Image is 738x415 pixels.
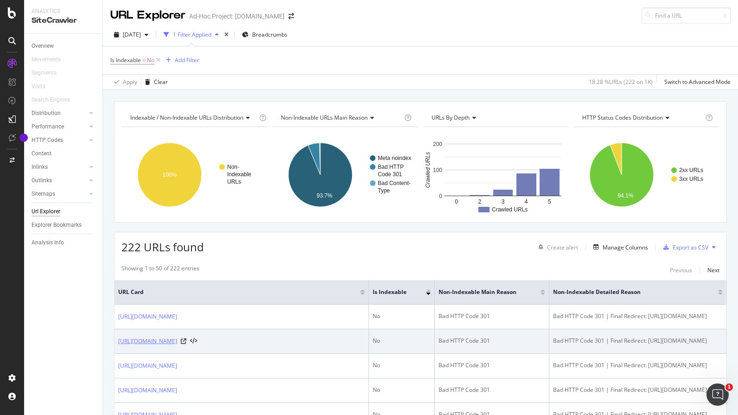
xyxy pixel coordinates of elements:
text: 94.1% [617,192,633,199]
div: Export as CSV [673,243,708,251]
text: Crawled URLs [425,152,431,188]
text: Crawled URLs [492,206,528,213]
div: Bad HTTP Code 301 [439,386,545,394]
div: arrow-right-arrow-left [288,13,294,19]
svg: A chart. [121,134,267,215]
a: [URL][DOMAIN_NAME] [118,337,177,346]
div: Create alert [547,243,578,251]
div: Visits [32,82,45,91]
div: 18.28 % URLs ( 222 on 1K ) [589,78,653,86]
span: Non-Indexable Main Reason [439,288,527,296]
text: 0 [439,193,442,199]
div: Bad HTTP Code 301 | Final Redirect: [URL][DOMAIN_NAME] [553,361,723,370]
button: View HTML Source [190,338,197,345]
div: Bad HTTP Code 301 | Final Redirect: [URL][DOMAIN_NAME] [553,312,723,320]
button: Switch to Advanced Mode [661,75,731,89]
a: Content [32,149,96,159]
a: Search Engines [32,95,79,105]
div: Analytics [32,7,95,15]
span: No [147,54,154,67]
a: Url Explorer [32,207,96,217]
span: Indexable / Non-Indexable URLs distribution [130,114,243,121]
text: Bad Content- [378,180,411,186]
div: Apply [123,78,137,86]
a: Visits [32,82,55,91]
div: No [373,337,431,345]
div: Bad HTTP Code 301 [439,337,545,345]
span: Is Indexable [373,288,413,296]
text: 2 [478,198,481,205]
div: Overview [32,41,54,51]
div: Switch to Advanced Mode [664,78,731,86]
svg: A chart. [423,134,569,215]
div: Ad-Hoc Project: [DOMAIN_NAME] [189,12,285,21]
span: Non-Indexable URLs Main Reason [281,114,368,121]
a: Performance [32,122,87,132]
div: Sitemaps [32,189,55,199]
div: Distribution [32,109,61,118]
span: Breadcrumbs [252,31,287,38]
button: Next [707,264,719,275]
div: 1 Filter Applied [173,31,211,38]
a: Segments [32,68,66,78]
text: URLs [227,179,241,185]
div: Add Filter [175,56,199,64]
span: 222 URLs found [121,239,204,255]
div: URL Explorer [110,7,185,23]
div: Bad HTTP Code 301 [439,312,545,320]
div: Next [707,266,719,274]
iframe: Intercom live chat [706,383,729,406]
div: Segments [32,68,57,78]
svg: A chart. [272,134,418,215]
div: Bad HTTP Code 301 | Final Redirect: [URL][DOMAIN_NAME] [553,337,723,345]
h4: HTTP Status Codes Distribution [580,110,704,125]
div: Showing 1 to 50 of 222 entries [121,264,199,275]
h4: Non-Indexable URLs Main Reason [279,110,402,125]
text: 2xx URLs [679,167,703,173]
button: Clear [141,75,168,89]
text: Code 301 [378,171,402,178]
text: 93.7% [317,192,332,199]
button: [DATE] [110,27,152,42]
a: [URL][DOMAIN_NAME] [118,361,177,370]
div: Tooltip anchor [19,134,28,142]
text: 3 [502,198,505,205]
text: Bad HTTP [378,164,404,170]
span: Non-Indexable Detailed Reason [553,288,704,296]
div: Clear [154,78,168,86]
div: No [373,361,431,370]
a: Explorer Bookmarks [32,220,96,230]
text: Meta noindex [378,155,411,161]
button: Create alert [534,240,578,255]
div: Bad HTTP Code 301 [439,361,545,370]
h4: URLs by Depth [430,110,560,125]
text: Non- [227,164,239,170]
text: 4 [525,198,528,205]
a: [URL][DOMAIN_NAME] [118,386,177,395]
text: 0 [455,198,458,205]
span: 1 [725,383,733,391]
button: Manage Columns [590,242,648,253]
span: = [142,56,146,64]
span: URLs by Depth [432,114,470,121]
a: Outlinks [32,176,87,185]
text: 200 [433,141,442,147]
div: Manage Columns [603,243,648,251]
div: Movements [32,55,61,64]
a: Inlinks [32,162,87,172]
a: Distribution [32,109,87,118]
button: 1 Filter Applied [160,27,223,42]
a: Movements [32,55,70,64]
div: Content [32,149,51,159]
h4: Indexable / Non-Indexable URLs Distribution [128,110,257,125]
button: Breadcrumbs [238,27,291,42]
div: Search Engines [32,95,70,105]
div: times [223,30,230,39]
text: Type [378,187,390,194]
text: 3xx URLs [679,176,703,182]
div: Previous [670,266,692,274]
div: Analysis Info [32,238,64,248]
text: 100 [433,167,442,173]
